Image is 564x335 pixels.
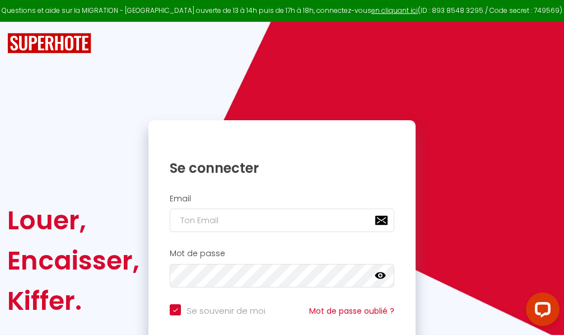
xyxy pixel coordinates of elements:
input: Ton Email [170,209,394,232]
a: en cliquant ici [371,6,418,15]
h1: Se connecter [170,159,394,177]
img: SuperHote logo [7,33,91,54]
iframe: LiveChat chat widget [517,288,564,335]
h2: Mot de passe [170,249,394,258]
a: Mot de passe oublié ? [309,305,394,317]
div: Louer, [7,200,139,240]
h2: Email [170,194,394,204]
div: Encaisser, [7,240,139,281]
div: Kiffer. [7,281,139,321]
